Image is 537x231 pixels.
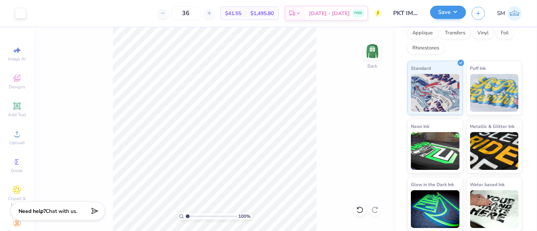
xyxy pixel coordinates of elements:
div: Rhinestones [407,43,444,54]
img: Water based Ink [470,190,519,228]
img: Standard [411,74,460,112]
span: Upload [9,140,25,146]
span: Glow in the Dark Ink [411,180,454,188]
span: Water based Ink [470,180,505,188]
input: – – [171,6,201,20]
img: Neon Ink [411,132,460,170]
span: [DATE] - [DATE] [309,9,350,17]
div: Transfers [440,28,470,39]
span: 100 % [239,213,251,220]
span: Standard [411,64,431,72]
input: Untitled Design [387,6,424,21]
img: Puff Ink [470,74,519,112]
img: Shruthi Mohan [507,6,522,21]
span: Add Text [8,112,26,118]
span: $1,495.80 [250,9,274,17]
div: Vinyl [472,28,494,39]
img: Glow in the Dark Ink [411,190,460,228]
img: Metallic & Glitter Ink [470,132,519,170]
span: Chat with us. [46,208,77,215]
span: Clipart & logos [4,196,30,208]
div: Back [367,63,377,69]
span: Greek [11,168,23,174]
span: Neon Ink [411,122,429,130]
span: Puff Ink [470,64,486,72]
span: $41.55 [225,9,241,17]
span: Image AI [8,56,26,62]
span: FREE [354,11,362,16]
img: Back [365,44,380,59]
span: Designs [9,84,25,90]
div: Foil [496,28,514,39]
strong: Need help? [19,208,46,215]
span: SM [497,9,505,18]
div: Applique [407,28,438,39]
span: Metallic & Glitter Ink [470,122,515,130]
a: SM [497,6,522,21]
button: Save [430,6,466,19]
